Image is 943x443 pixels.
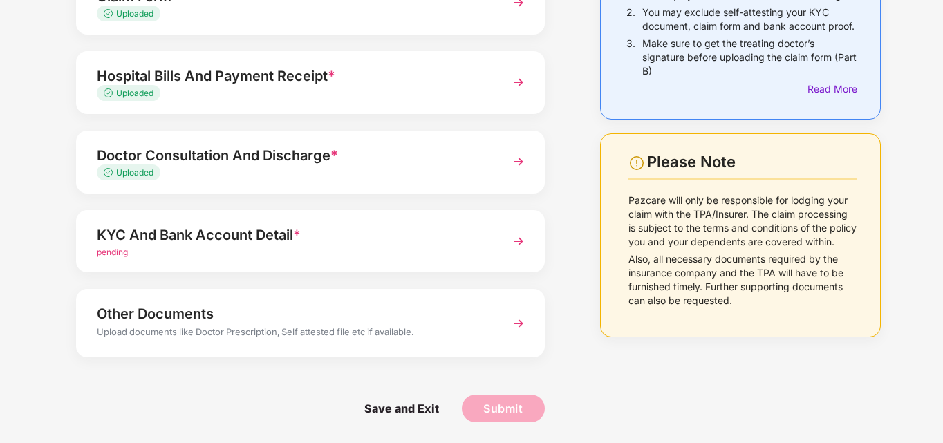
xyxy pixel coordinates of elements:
img: svg+xml;base64,PHN2ZyBpZD0iTmV4dCIgeG1sbnM9Imh0dHA6Ly93d3cudzMub3JnLzIwMDAvc3ZnIiB3aWR0aD0iMzYiIG... [506,311,531,336]
div: Other Documents [97,303,488,325]
img: svg+xml;base64,PHN2ZyBpZD0iTmV4dCIgeG1sbnM9Imh0dHA6Ly93d3cudzMub3JnLzIwMDAvc3ZnIiB3aWR0aD0iMzYiIG... [506,70,531,95]
p: 3. [626,37,635,78]
img: svg+xml;base64,PHN2ZyB4bWxucz0iaHR0cDovL3d3dy53My5vcmcvMjAwMC9zdmciIHdpZHRoPSIxMy4zMzMiIGhlaWdodD... [104,168,116,177]
img: svg+xml;base64,PHN2ZyBpZD0iTmV4dCIgeG1sbnM9Imh0dHA6Ly93d3cudzMub3JnLzIwMDAvc3ZnIiB3aWR0aD0iMzYiIG... [506,229,531,254]
span: Uploaded [116,8,153,19]
p: Also, all necessary documents required by the insurance company and the TPA will have to be furni... [628,252,857,308]
div: Please Note [647,153,857,171]
span: pending [97,247,128,257]
div: Hospital Bills And Payment Receipt [97,65,488,87]
img: svg+xml;base64,PHN2ZyB4bWxucz0iaHR0cDovL3d3dy53My5vcmcvMjAwMC9zdmciIHdpZHRoPSIxMy4zMzMiIGhlaWdodD... [104,9,116,18]
p: Pazcare will only be responsible for lodging your claim with the TPA/Insurer. The claim processin... [628,194,857,249]
p: You may exclude self-attesting your KYC document, claim form and bank account proof. [642,6,857,33]
button: Submit [462,395,545,422]
span: Save and Exit [351,395,453,422]
img: svg+xml;base64,PHN2ZyB4bWxucz0iaHR0cDovL3d3dy53My5vcmcvMjAwMC9zdmciIHdpZHRoPSIxMy4zMzMiIGhlaWdodD... [104,88,116,97]
p: Make sure to get the treating doctor’s signature before uploading the claim form (Part B) [642,37,857,78]
span: Uploaded [116,167,153,178]
div: Doctor Consultation And Discharge [97,144,488,167]
img: svg+xml;base64,PHN2ZyBpZD0iV2FybmluZ18tXzI0eDI0IiBkYXRhLW5hbWU9Ildhcm5pbmcgLSAyNHgyNCIgeG1sbnM9Im... [628,155,645,171]
img: svg+xml;base64,PHN2ZyBpZD0iTmV4dCIgeG1sbnM9Imh0dHA6Ly93d3cudzMub3JnLzIwMDAvc3ZnIiB3aWR0aD0iMzYiIG... [506,149,531,174]
div: Upload documents like Doctor Prescription, Self attested file etc if available. [97,325,488,343]
p: 2. [626,6,635,33]
div: Read More [807,82,857,97]
span: Uploaded [116,88,153,98]
div: KYC And Bank Account Detail [97,224,488,246]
